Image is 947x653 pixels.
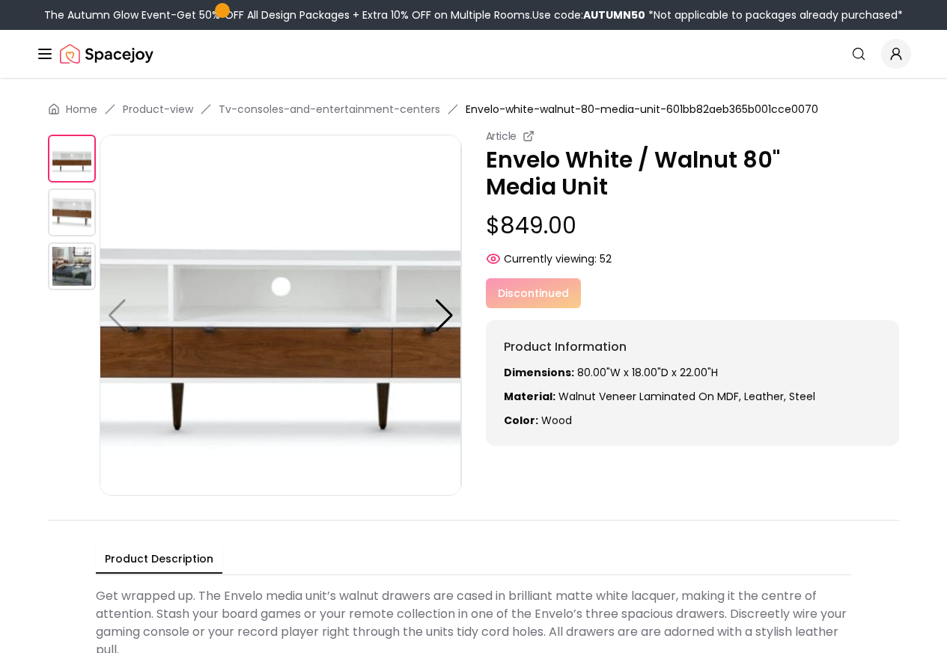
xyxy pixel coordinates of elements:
[504,389,555,404] strong: Material:
[466,102,818,117] span: Envelo-white-walnut-80-media-unit-601bb82aeb365b001cce0070
[66,102,97,117] a: Home
[558,389,815,404] span: Walnut veneer laminated on MDF, leather, steel
[645,7,903,22] span: *Not applicable to packages already purchased*
[461,135,823,496] img: https://storage.googleapis.com/spacejoy-main/assets/601bb82aeb365b001cce0070/product_1_7f3l3im4dhln
[486,129,517,144] small: Article
[48,102,899,117] nav: breadcrumb
[60,39,153,69] img: Spacejoy Logo
[60,39,153,69] a: Spacejoy
[600,251,612,266] span: 52
[504,365,882,380] p: 80.00"W x 18.00"D x 22.00"H
[36,30,911,78] nav: Global
[504,413,538,428] strong: Color:
[100,135,461,496] img: https://storage.googleapis.com/spacejoy-main/assets/601bb82aeb365b001cce0070/product_0_8l083co2jn1
[44,7,903,22] div: The Autumn Glow Event-Get 50% OFF All Design Packages + Extra 10% OFF on Multiple Rooms.
[532,7,645,22] span: Use code:
[48,135,96,183] img: https://storage.googleapis.com/spacejoy-main/assets/601bb82aeb365b001cce0070/product_0_8l083co2jn1
[504,338,882,356] h6: Product Information
[583,7,645,22] b: AUTUMN50
[48,188,96,236] img: https://storage.googleapis.com/spacejoy-main/assets/601bb82aeb365b001cce0070/product_1_7f3l3im4dhln
[48,242,96,290] img: https://storage.googleapis.com/spacejoy-main/assets/601bb82aeb365b001cce0070/product_2_1h2pngeb4h8d
[123,102,193,117] a: Product-view
[486,212,900,239] p: $849.00
[541,413,572,428] span: wood
[486,147,900,200] p: Envelo White / Walnut 80" Media Unit
[96,545,222,574] button: Product Description
[504,365,574,380] strong: Dimensions:
[219,102,440,117] a: Tv-consoles-and-entertainment-centers
[504,251,597,266] span: Currently viewing:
